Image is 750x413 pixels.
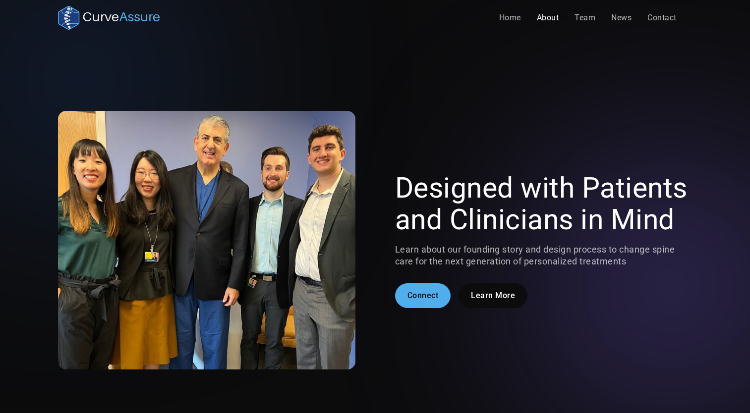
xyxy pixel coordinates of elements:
a: Learn More [459,283,527,308]
a: Home [491,8,529,28]
a: Team [567,8,603,28]
p: Learn about our founding story and design process to change spine care for the next generation of... [395,244,692,267]
a: home [58,6,160,30]
a: News [603,8,639,28]
a: About [529,8,567,28]
h1: Designed with Patients and Clinicians in Mind [395,172,692,236]
a: Contact [639,8,685,28]
a: Connect [395,283,451,308]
